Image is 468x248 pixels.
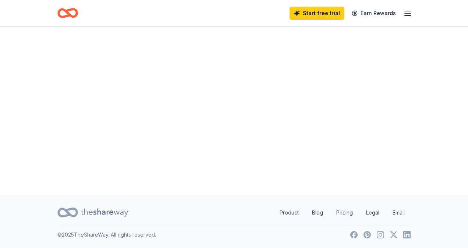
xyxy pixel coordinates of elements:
[290,7,344,20] a: Start free trial
[387,205,411,220] a: Email
[306,205,329,220] a: Blog
[57,230,156,239] p: © 2025 TheShareWay. All rights reserved.
[360,205,385,220] a: Legal
[274,205,305,220] a: Product
[57,4,78,22] a: Home
[347,7,400,20] a: Earn Rewards
[274,205,411,220] nav: quick links
[330,205,359,220] a: Pricing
